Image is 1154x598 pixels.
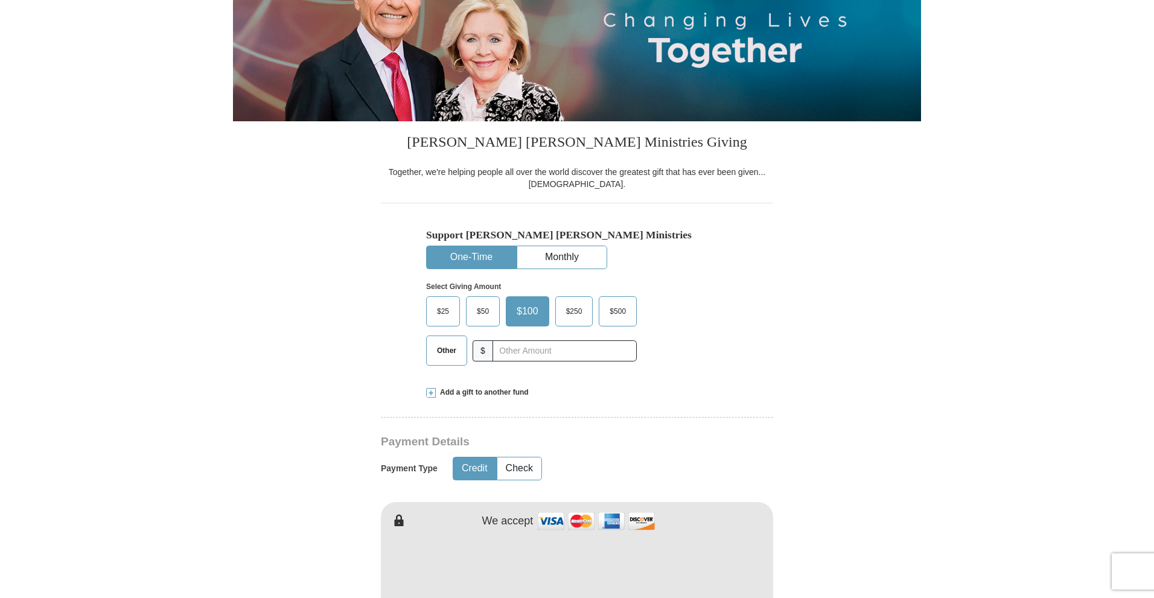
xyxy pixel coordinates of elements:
[431,342,462,360] span: Other
[493,340,637,361] input: Other Amount
[453,457,496,480] button: Credit
[471,302,495,320] span: $50
[473,340,493,361] span: $
[381,463,438,474] h5: Payment Type
[431,302,455,320] span: $25
[436,387,529,398] span: Add a gift to another fund
[381,121,773,166] h3: [PERSON_NAME] [PERSON_NAME] Ministries Giving
[511,302,544,320] span: $100
[427,246,516,269] button: One-Time
[497,457,541,480] button: Check
[604,302,632,320] span: $500
[482,515,534,528] h4: We accept
[517,246,607,269] button: Monthly
[560,302,588,320] span: $250
[381,435,689,449] h3: Payment Details
[381,166,773,190] div: Together, we're helping people all over the world discover the greatest gift that has ever been g...
[426,229,728,241] h5: Support [PERSON_NAME] [PERSON_NAME] Ministries
[426,282,501,291] strong: Select Giving Amount
[536,508,657,534] img: credit cards accepted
